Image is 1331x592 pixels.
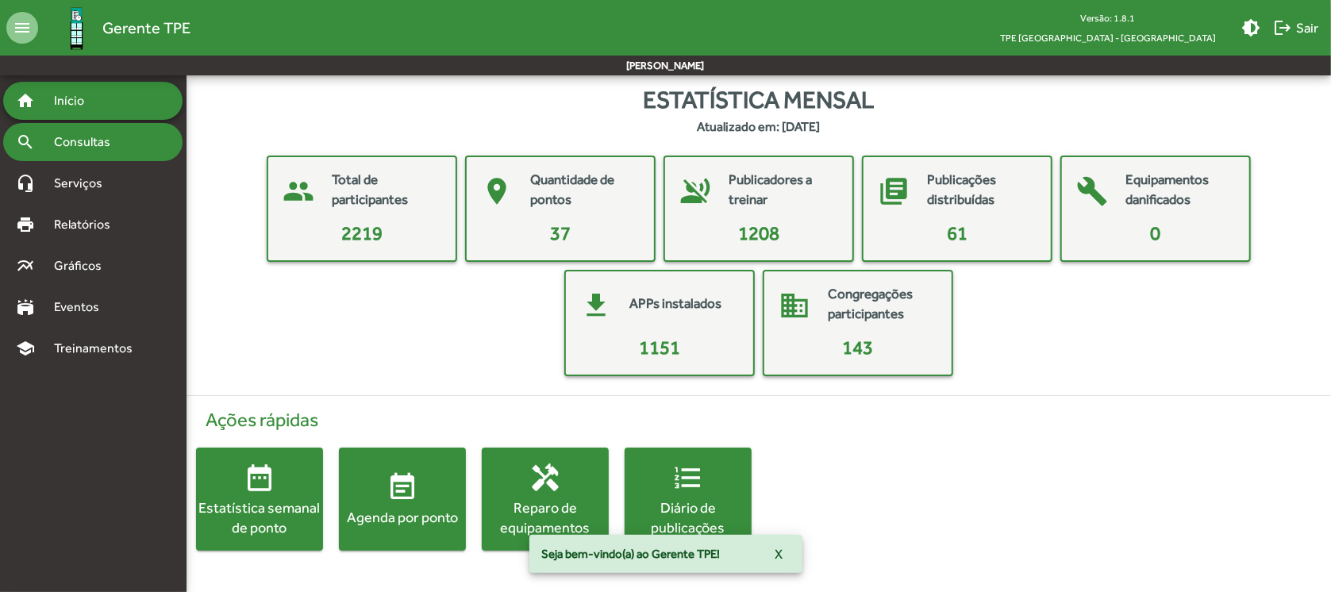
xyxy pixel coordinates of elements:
[244,461,275,493] mat-icon: date_range
[698,117,821,136] strong: Atualizado em: [DATE]
[332,170,440,210] mat-card-title: Total de participantes
[1273,13,1318,42] span: Sair
[44,91,107,110] span: Início
[196,497,323,536] div: Estatística semanal de ponto
[1068,167,1116,215] mat-icon: build
[473,167,521,215] mat-icon: place
[44,256,123,275] span: Gráficos
[672,461,704,493] mat-icon: format_list_numbered
[529,461,561,493] mat-icon: handyman
[629,294,721,314] mat-card-title: APPs instalados
[1273,18,1292,37] mat-icon: logout
[625,497,752,536] div: Diário de publicações
[44,215,131,234] span: Relatórios
[927,170,1035,210] mat-card-title: Publicações distribuídas
[738,222,779,244] span: 1208
[16,91,35,110] mat-icon: home
[987,28,1229,48] span: TPE [GEOGRAPHIC_DATA] - [GEOGRAPHIC_DATA]
[870,167,917,215] mat-icon: library_books
[44,174,124,193] span: Serviços
[16,339,35,358] mat-icon: school
[625,448,752,551] button: Diário de publicações
[339,448,466,551] button: Agenda por ponto
[38,2,190,54] a: Gerente TPE
[44,133,131,152] span: Consultas
[275,167,322,215] mat-icon: people
[16,298,35,317] mat-icon: stadium
[542,546,721,562] span: Seja bem-vindo(a) ao Gerente TPE!
[644,82,875,117] span: Estatística mensal
[729,170,837,210] mat-card-title: Publicadores a treinar
[341,222,383,244] span: 2219
[572,282,620,329] mat-icon: get_app
[51,2,102,54] img: Logo
[828,284,936,325] mat-card-title: Congregações participantes
[6,12,38,44] mat-icon: menu
[339,507,466,527] div: Agenda por ponto
[16,256,35,275] mat-icon: multiline_chart
[947,222,967,244] span: 61
[775,540,783,568] span: X
[771,282,818,329] mat-icon: domain
[1125,170,1233,210] mat-card-title: Equipamentos danificados
[530,170,638,210] mat-card-title: Quantidade de pontos
[1241,18,1260,37] mat-icon: brightness_medium
[16,133,35,152] mat-icon: search
[482,497,609,536] div: Reparo de equipamentos
[44,298,121,317] span: Eventos
[102,15,190,40] span: Gerente TPE
[1267,13,1325,42] button: Sair
[763,540,796,568] button: X
[671,167,719,215] mat-icon: voice_over_off
[987,8,1229,28] div: Versão: 1.8.1
[843,336,874,358] span: 143
[387,471,418,503] mat-icon: event_note
[196,448,323,551] button: Estatística semanal de ponto
[16,215,35,234] mat-icon: print
[639,336,680,358] span: 1151
[16,174,35,193] mat-icon: headset_mic
[482,448,609,551] button: Reparo de equipamentos
[196,409,1321,432] h4: Ações rápidas
[1151,222,1161,244] span: 0
[550,222,571,244] span: 37
[44,339,152,358] span: Treinamentos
